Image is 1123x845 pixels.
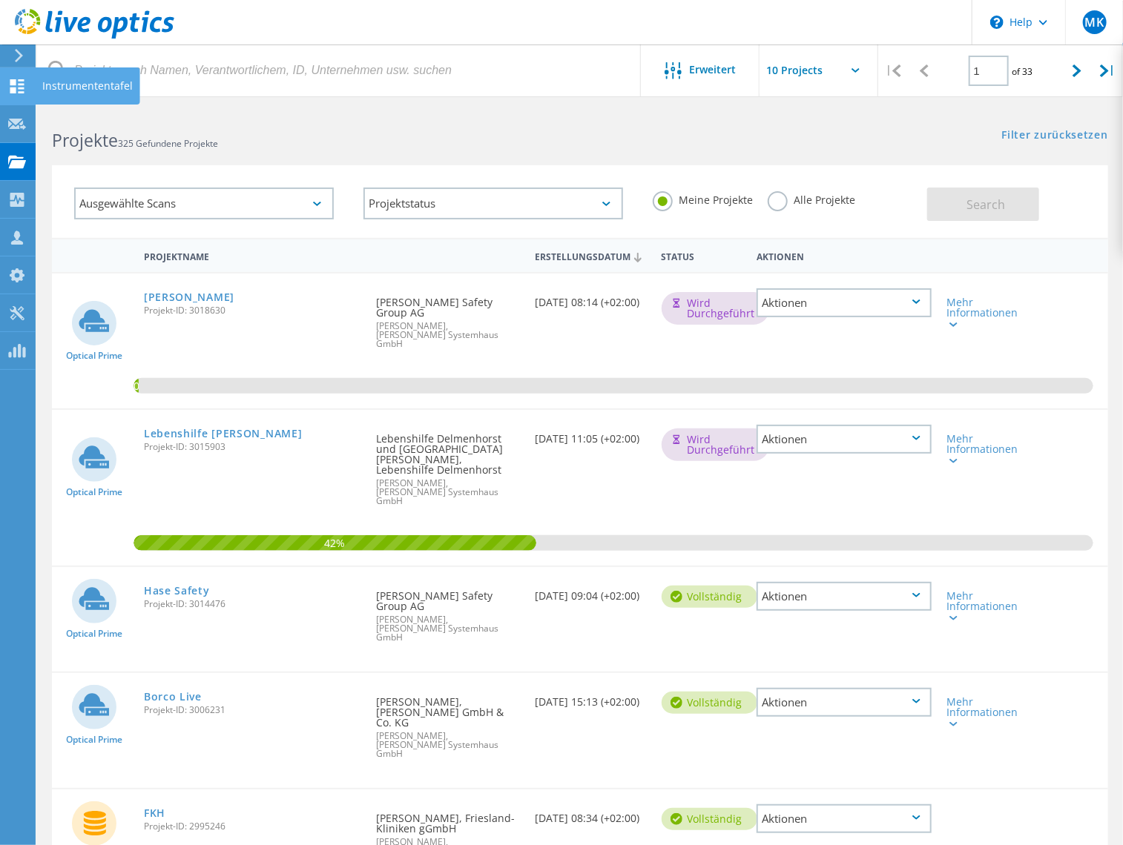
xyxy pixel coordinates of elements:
[527,410,654,459] div: [DATE] 11:05 (+02:00)
[662,292,770,325] div: Wird durchgeführt
[369,673,527,773] div: [PERSON_NAME], [PERSON_NAME] GmbH & Co. KG
[136,242,369,269] div: Projektname
[376,732,520,758] span: [PERSON_NAME], [PERSON_NAME] Systemhaus GmbH
[527,789,654,838] div: [DATE] 08:34 (+02:00)
[144,306,361,315] span: Projekt-ID: 3018630
[662,808,757,830] div: vollständig
[654,242,749,269] div: Status
[946,591,1016,622] div: Mehr Informationen
[878,44,909,97] div: |
[376,322,520,348] span: [PERSON_NAME], [PERSON_NAME] Systemhaus GmbH
[66,351,122,360] span: Optical Prime
[662,586,757,608] div: vollständig
[118,137,218,150] span: 325 Gefundene Projekte
[134,535,537,549] span: 42%
[527,673,654,722] div: [DATE] 15:13 (+02:00)
[363,188,623,219] div: Projektstatus
[42,81,133,91] div: Instrumententafel
[1012,65,1033,78] span: of 33
[376,615,520,642] span: [PERSON_NAME], [PERSON_NAME] Systemhaus GmbH
[946,697,1016,728] div: Mehr Informationen
[1085,16,1104,28] span: MK
[66,488,122,497] span: Optical Prime
[369,567,527,657] div: [PERSON_NAME] Safety Group AG
[66,735,122,744] span: Optical Prime
[653,191,753,205] label: Meine Projekte
[757,688,932,717] div: Aktionen
[757,288,932,317] div: Aktionen
[134,378,139,391] span: 0.53%
[1093,44,1123,97] div: |
[376,479,520,506] span: [PERSON_NAME], [PERSON_NAME] Systemhaus GmbH
[749,242,939,269] div: Aktionen
[662,692,757,714] div: vollständig
[144,808,165,818] a: FKH
[144,692,202,702] a: Borco Live
[144,822,361,831] span: Projekt-ID: 2995246
[144,443,361,451] span: Projekt-ID: 3015903
[527,274,654,322] div: [DATE] 08:14 (+02:00)
[757,425,932,454] div: Aktionen
[144,706,361,715] span: Projekt-ID: 3006231
[768,191,855,205] label: Alle Projekte
[144,586,210,596] a: Hase Safety
[1002,130,1108,142] a: Filter zurücksetzen
[74,188,334,219] div: Ausgewählte Scans
[946,297,1016,328] div: Mehr Informationen
[757,582,932,611] div: Aktionen
[144,292,234,302] a: [PERSON_NAME]
[689,64,736,75] span: Erweitert
[369,410,527,520] div: Lebenshilfe Delmenhorst und [GEOGRAPHIC_DATA][PERSON_NAME], Lebenshilfe Delmenhorst
[527,242,654,270] div: Erstellungsdatum
[52,128,118,152] b: Projekte
[662,428,770,461] div: Wird durchgeführt
[946,434,1016,465] div: Mehr Informationen
[144,428,303,439] a: Lebenshilfe [PERSON_NAME]
[15,31,174,42] a: Live Optics Dashboard
[966,196,1005,213] span: Search
[369,274,527,363] div: [PERSON_NAME] Safety Group AG
[527,567,654,616] div: [DATE] 09:04 (+02:00)
[927,188,1039,221] button: Search
[144,600,361,609] span: Projekt-ID: 3014476
[37,44,642,96] input: Projekte nach Namen, Verantwortlichem, ID, Unternehmen usw. suchen
[990,16,1004,29] svg: \n
[66,629,122,638] span: Optical Prime
[757,804,932,833] div: Aktionen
